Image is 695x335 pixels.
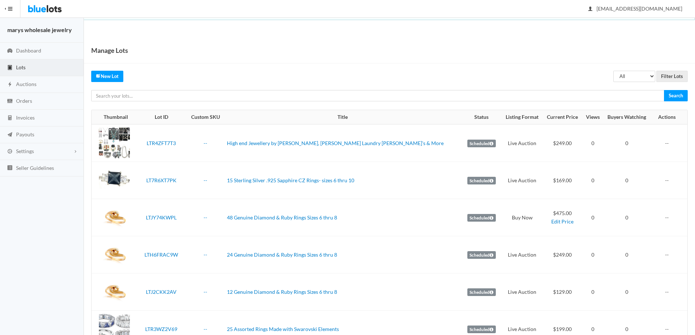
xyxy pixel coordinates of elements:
td: -- [651,236,687,273]
td: -- [651,162,687,199]
td: 0 [582,199,603,236]
a: LTR3WZ2V69 [145,326,177,332]
th: Lot ID [136,110,187,125]
span: Payouts [16,131,34,137]
a: High end Jewellery by [PERSON_NAME], [PERSON_NAME] Laundry [PERSON_NAME]'s & More [227,140,444,146]
td: -- [651,124,687,162]
label: Scheduled [467,251,496,259]
td: $475.00 [543,199,582,236]
td: 0 [603,236,650,273]
a: 48 Genuine Diamond & Ruby Rings Sizes 6 thru 8 [227,214,337,221]
a: -- [204,140,207,146]
ion-icon: calculator [6,115,13,122]
label: Scheduled [467,140,496,148]
td: Buy Now [502,199,543,236]
span: Auctions [16,81,36,87]
td: 0 [603,162,650,199]
span: Lots [16,64,26,70]
th: Current Price [543,110,582,125]
ion-icon: cash [6,98,13,105]
td: -- [651,199,687,236]
td: Live Auction [502,273,543,311]
td: 0 [582,124,603,162]
td: Live Auction [502,124,543,162]
span: Orders [16,98,32,104]
ion-icon: flash [6,81,13,88]
span: Settings [16,148,34,154]
a: 25 Assorted Rings Made with Swarovski Elements [227,326,339,332]
td: 0 [603,124,650,162]
span: Invoices [16,114,35,121]
th: Views [582,110,603,125]
ion-icon: create [96,73,101,78]
td: 0 [603,199,650,236]
ion-icon: list box [6,165,13,172]
td: 0 [582,236,603,273]
span: [EMAIL_ADDRESS][DOMAIN_NAME] [588,5,682,12]
ion-icon: clipboard [6,65,13,71]
td: -- [651,273,687,311]
input: Search your lots... [91,90,664,101]
a: 15 Sterling Silver .925 Sapphire CZ Rings- sizes 6 thru 10 [227,177,354,183]
a: 24 Genuine Diamond & Ruby Rings Sizes 6 thru 8 [227,252,337,258]
th: Actions [651,110,687,125]
label: Scheduled [467,214,496,222]
a: LTJY74KWPL [146,214,177,221]
a: LTR4ZFT7T3 [147,140,176,146]
a: createNew Lot [91,71,123,82]
a: 12 Genuine Diamond & Ruby Rings Sizes 6 thru 8 [227,289,337,295]
a: -- [204,289,207,295]
td: $249.00 [543,124,582,162]
input: Filter Lots [656,71,688,82]
th: Status [462,110,502,125]
ion-icon: paper plane [6,132,13,139]
th: Listing Format [502,110,543,125]
ion-icon: cog [6,148,13,155]
td: $129.00 [543,273,582,311]
a: LT7R6XT7PK [146,177,177,183]
th: Title [224,110,462,125]
ion-icon: speedometer [6,48,13,55]
label: Scheduled [467,177,496,185]
a: LTJ2CKK2AV [146,289,177,295]
span: Seller Guidelines [16,165,54,171]
a: LTH6FRAC9W [144,252,178,258]
td: 0 [582,162,603,199]
a: -- [204,177,207,183]
th: Custom SKU [187,110,224,125]
td: $169.00 [543,162,582,199]
td: 0 [582,273,603,311]
a: Edit Price [551,218,574,225]
a: -- [204,252,207,258]
th: Thumbnail [92,110,136,125]
th: Buyers Watching [603,110,650,125]
strong: marys wholesale jewelry [7,26,72,33]
td: Live Auction [502,162,543,199]
ion-icon: person [587,6,594,13]
input: Search [664,90,688,101]
label: Scheduled [467,288,496,296]
h1: Manage Lots [91,45,128,56]
label: Scheduled [467,326,496,334]
td: 0 [603,273,650,311]
td: $249.00 [543,236,582,273]
span: Dashboard [16,47,41,54]
a: -- [204,326,207,332]
a: -- [204,214,207,221]
td: Live Auction [502,236,543,273]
